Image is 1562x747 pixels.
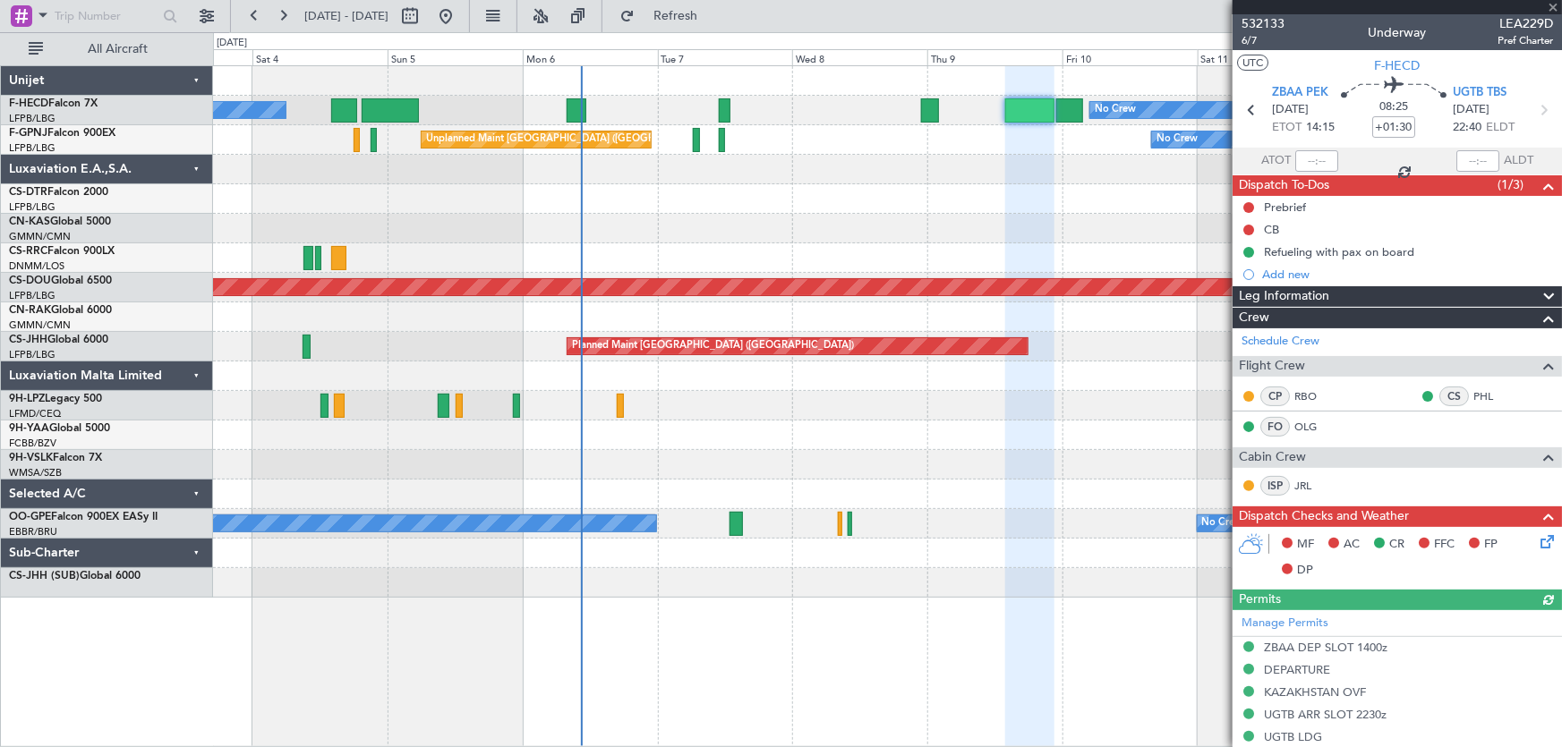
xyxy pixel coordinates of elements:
div: ISP [1260,476,1290,496]
div: Tue 7 [658,49,793,65]
span: CN-KAS [9,216,50,227]
div: No Crew [1157,126,1198,153]
a: DNMM/LOS [9,259,64,273]
a: GMMN/CMN [9,230,71,243]
span: ATOT [1261,152,1291,170]
span: LEA229D [1498,14,1553,33]
span: MF [1297,536,1314,554]
span: Dispatch Checks and Weather [1239,506,1409,527]
input: Trip Number [55,3,158,30]
span: UGTB TBS [1453,84,1507,102]
span: ALDT [1504,152,1533,170]
a: LFPB/LBG [9,200,55,214]
div: Mon 6 [523,49,658,65]
div: Underway [1369,24,1427,43]
div: Sun 5 [388,49,523,65]
div: Wed 8 [792,49,927,65]
a: WMSA/SZB [9,466,62,480]
span: 6/7 [1242,33,1285,48]
a: Schedule Crew [1242,333,1319,351]
a: LFPB/LBG [9,112,55,125]
a: 9H-VSLKFalcon 7X [9,453,102,463]
a: LFPB/LBG [9,348,55,361]
div: CS [1439,386,1469,406]
span: All Aircraft [47,43,189,55]
span: CS-DTR [9,187,47,198]
span: ETOT [1272,119,1302,137]
a: CN-RAKGlobal 6000 [9,305,112,316]
span: Pref Charter [1498,33,1553,48]
a: LFPB/LBG [9,289,55,302]
div: No Crew [GEOGRAPHIC_DATA] ([GEOGRAPHIC_DATA] National) [1202,510,1502,537]
a: OO-GPEFalcon 900EX EASy II [9,512,158,522]
a: FCBB/BZV [9,437,56,450]
span: [DATE] [1272,101,1309,119]
span: 9H-YAA [9,423,49,434]
span: [DATE] [1453,101,1489,119]
button: All Aircraft [20,35,194,64]
span: 08:25 [1379,98,1408,116]
span: Flight Crew [1239,356,1305,377]
span: CN-RAK [9,305,51,316]
span: 22:40 [1453,119,1481,137]
div: Add new [1262,267,1553,282]
div: [DATE] [217,36,247,51]
div: Refueling with pax on board [1264,244,1414,259]
span: F-GPNJ [9,128,47,139]
a: CS-JHHGlobal 6000 [9,335,108,345]
span: DP [1297,562,1313,580]
span: CS-DOU [9,276,51,286]
span: 9H-LPZ [9,394,45,404]
span: 532133 [1242,14,1285,33]
a: F-GPNJFalcon 900EX [9,128,115,139]
span: FP [1484,536,1498,554]
span: Dispatch To-Dos [1239,175,1329,196]
a: CS-JHH (SUB)Global 6000 [9,571,141,581]
span: [DATE] - [DATE] [304,8,388,24]
div: Thu 9 [927,49,1063,65]
span: Leg Information [1239,286,1329,307]
span: Cabin Crew [1239,447,1306,468]
span: 9H-VSLK [9,453,53,463]
a: EBBR/BRU [9,525,57,539]
a: LFPB/LBG [9,141,55,155]
span: CS-JHH (SUB) [9,571,80,581]
span: OO-GPE [9,512,51,522]
a: CN-KASGlobal 5000 [9,216,111,227]
div: Planned Maint [GEOGRAPHIC_DATA] ([GEOGRAPHIC_DATA]) [572,333,854,360]
button: Refresh [611,2,719,30]
span: 14:15 [1306,119,1335,137]
a: LFMD/CEQ [9,407,61,420]
div: FO [1260,417,1290,437]
span: CS-RRC [9,246,47,257]
div: Fri 10 [1063,49,1198,65]
a: CS-DOUGlobal 6500 [9,276,112,286]
span: CR [1389,536,1404,554]
a: F-HECDFalcon 7X [9,98,98,109]
span: F-HECD [1375,56,1421,75]
span: ELDT [1486,119,1515,137]
div: No Crew [1095,97,1136,123]
button: UTC [1237,55,1268,71]
span: F-HECD [9,98,48,109]
span: FFC [1434,536,1455,554]
a: RBO [1294,388,1335,404]
div: CB [1264,222,1279,237]
a: CS-RRCFalcon 900LX [9,246,115,257]
div: Unplanned Maint [GEOGRAPHIC_DATA] ([GEOGRAPHIC_DATA]) [426,126,721,153]
span: Refresh [638,10,713,22]
a: OLG [1294,419,1335,435]
div: Sat 11 [1198,49,1333,65]
span: CS-JHH [9,335,47,345]
span: AC [1344,536,1360,554]
span: Crew [1239,308,1269,328]
a: PHL [1473,388,1514,404]
div: Sat 4 [252,49,388,65]
div: CP [1260,386,1290,406]
a: JRL [1294,478,1335,494]
span: ZBAA PEK [1272,84,1328,102]
a: 9H-LPZLegacy 500 [9,394,102,404]
span: (1/3) [1498,175,1524,194]
div: Prebrief [1264,199,1306,215]
a: 9H-YAAGlobal 5000 [9,423,110,434]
